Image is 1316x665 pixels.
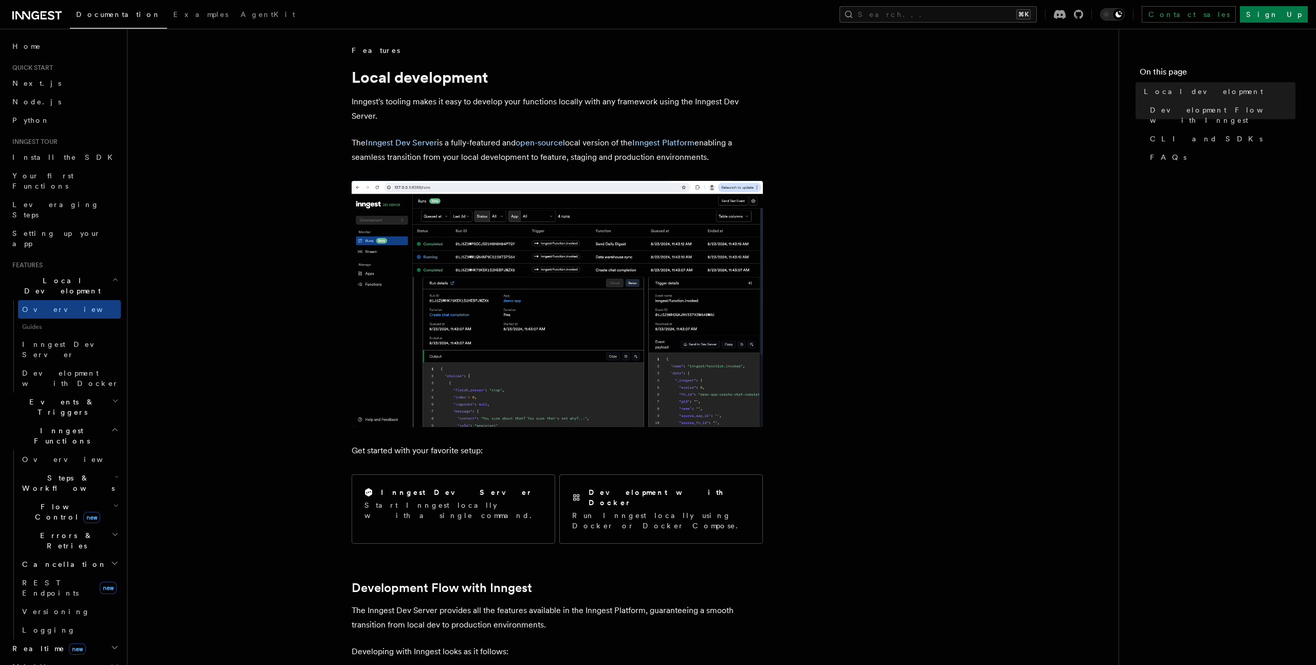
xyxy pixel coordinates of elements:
span: Home [12,41,41,51]
a: Node.js [8,93,121,111]
a: Development Flow with Inngest [1146,101,1295,130]
a: Sign Up [1240,6,1308,23]
a: Your first Functions [8,167,121,195]
p: Get started with your favorite setup: [352,444,763,458]
span: Realtime [8,643,86,654]
span: Events & Triggers [8,397,112,417]
a: Overview [18,450,121,469]
a: Setting up your app [8,224,121,253]
a: Inngest Dev Server [18,335,121,364]
span: Node.js [12,98,61,106]
h4: On this page [1140,66,1295,82]
span: AgentKit [241,10,295,19]
a: FAQs [1146,148,1295,167]
span: new [69,643,86,655]
span: REST Endpoints [22,579,79,597]
span: Overview [22,305,128,313]
span: Flow Control [18,502,113,522]
span: Versioning [22,607,90,616]
span: Errors & Retries [18,530,112,551]
span: new [100,582,117,594]
span: CLI and SDKs [1150,134,1263,144]
button: Steps & Workflows [18,469,121,497]
a: Install the SDK [8,148,121,167]
p: Run Inngest locally using Docker or Docker Compose. [572,510,750,531]
h1: Local development [352,68,763,86]
a: AgentKit [234,3,301,28]
a: Inngest Dev Server [365,138,437,147]
span: Local development [1144,86,1263,97]
button: Events & Triggers [8,393,121,421]
span: Logging [22,626,76,634]
span: Quick start [8,64,53,72]
span: FAQs [1150,152,1186,162]
a: Contact sales [1142,6,1236,23]
a: Development with Docker [18,364,121,393]
button: Realtimenew [8,639,121,658]
span: Leveraging Steps [12,200,99,219]
span: Overview [22,455,128,464]
button: Toggle dark mode [1100,8,1125,21]
a: Documentation [70,3,167,29]
a: Overview [18,300,121,319]
p: Start Inngest locally with a single command. [364,500,542,521]
button: Local Development [8,271,121,300]
span: new [83,512,100,523]
a: Leveraging Steps [8,195,121,224]
div: Inngest Functions [8,450,121,639]
button: Inngest Functions [8,421,121,450]
a: CLI and SDKs [1146,130,1295,148]
p: The is a fully-featured and local version of the enabling a seamless transition from your local d... [352,136,763,164]
a: Python [8,111,121,130]
a: Development Flow with Inngest [352,581,532,595]
a: Development with DockerRun Inngest locally using Docker or Docker Compose. [559,474,763,544]
p: Developing with Inngest looks as it follows: [352,644,763,659]
button: Cancellation [18,555,121,574]
h2: Inngest Dev Server [381,487,533,497]
span: Python [12,116,50,124]
span: Local Development [8,275,112,296]
a: Next.js [8,74,121,93]
a: Inngest Dev ServerStart Inngest locally with a single command. [352,474,555,544]
span: Setting up your app [12,229,101,248]
button: Search...⌘K [839,6,1037,23]
a: open-source [516,138,563,147]
button: Errors & Retries [18,526,121,555]
span: Your first Functions [12,172,74,190]
span: Documentation [76,10,161,19]
span: Inngest tour [8,138,58,146]
button: Flow Controlnew [18,497,121,526]
img: The Inngest Dev Server on the Functions page [352,181,763,427]
a: Examples [167,3,234,28]
span: Cancellation [18,559,107,569]
span: Inngest Functions [8,426,111,446]
span: Steps & Workflows [18,473,115,493]
span: Features [8,261,43,269]
span: Next.js [12,79,61,87]
p: Inngest's tooling makes it easy to develop your functions locally with any framework using the In... [352,95,763,123]
a: Local development [1140,82,1295,101]
p: The Inngest Dev Server provides all the features available in the Inngest Platform, guaranteeing ... [352,603,763,632]
span: Install the SDK [12,153,119,161]
span: Development with Docker [22,369,119,387]
a: Home [8,37,121,56]
span: Inngest Dev Server [22,340,110,359]
a: Inngest Platform [632,138,694,147]
div: Local Development [8,300,121,393]
a: REST Endpointsnew [18,574,121,602]
a: Logging [18,621,121,639]
span: Guides [18,319,121,335]
span: Examples [173,10,228,19]
a: Versioning [18,602,121,621]
kbd: ⌘K [1016,9,1031,20]
span: Development Flow with Inngest [1150,105,1295,125]
h2: Development with Docker [589,487,750,508]
span: Features [352,45,400,56]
